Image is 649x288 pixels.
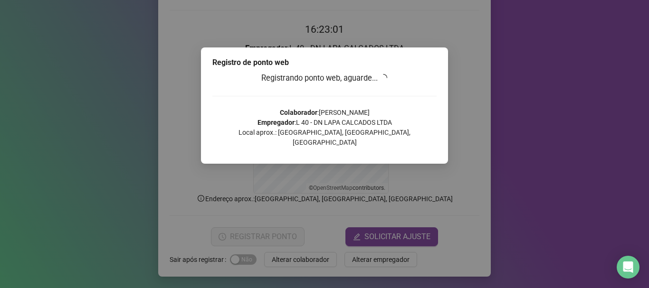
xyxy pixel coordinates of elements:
[212,72,437,84] h3: Registrando ponto web, aguarde...
[380,74,387,82] span: loading
[212,108,437,148] p: : [PERSON_NAME] : L 40 - DN LAPA CALCADOS LTDA Local aprox.: [GEOGRAPHIC_DATA], [GEOGRAPHIC_DATA]...
[617,256,639,279] div: Open Intercom Messenger
[280,109,317,116] strong: Colaborador
[212,57,437,68] div: Registro de ponto web
[258,119,295,126] strong: Empregador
